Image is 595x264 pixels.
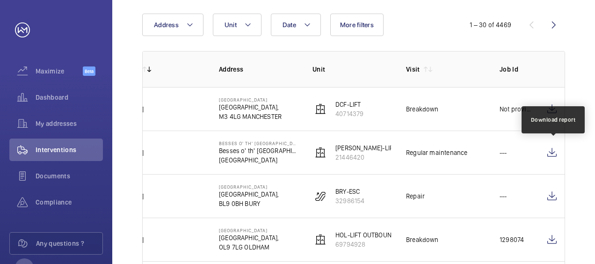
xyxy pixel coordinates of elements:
[219,233,279,242] p: [GEOGRAPHIC_DATA],
[219,140,297,146] p: Besses o' th' [GEOGRAPHIC_DATA]
[335,143,396,153] p: [PERSON_NAME]-LIFT
[406,235,439,244] div: Breakdown
[330,14,384,36] button: More filters
[406,148,467,157] div: Regular maintenance
[36,66,83,76] span: Maximize
[36,145,103,154] span: Interventions
[406,65,420,74] p: Visit
[83,66,95,76] span: Beta
[36,119,103,128] span: My addresses
[500,148,507,157] p: ---
[335,230,396,240] p: HOL-LIFT OUTBOUND
[500,191,507,201] p: ---
[219,190,279,199] p: [GEOGRAPHIC_DATA],
[340,21,374,29] span: More filters
[470,20,511,29] div: 1 – 30 of 4469
[531,116,576,124] div: Download report
[142,14,203,36] button: Address
[36,171,103,181] span: Documents
[213,14,261,36] button: Unit
[312,65,391,74] p: Unit
[271,14,321,36] button: Date
[335,153,396,162] p: 21446420
[219,146,297,155] p: Besses o' th' [GEOGRAPHIC_DATA],
[219,184,279,190] p: [GEOGRAPHIC_DATA]
[500,65,531,74] p: Job Id
[36,239,102,248] span: Any questions ?
[283,21,296,29] span: Date
[500,104,531,114] p: Not provided
[219,199,279,208] p: BL9 0BH BURY
[219,97,282,103] p: [GEOGRAPHIC_DATA]
[219,242,279,252] p: OL9 7LG OLDHAM
[315,147,326,158] img: elevator.svg
[219,227,279,233] p: [GEOGRAPHIC_DATA]
[315,191,326,202] img: escalator.svg
[219,155,297,165] p: [GEOGRAPHIC_DATA]
[36,93,103,102] span: Dashboard
[335,109,363,118] p: 40714379
[219,65,297,74] p: Address
[335,100,363,109] p: DCF-LIFT
[335,240,396,249] p: 69794928
[225,21,237,29] span: Unit
[406,191,425,201] div: Repair
[315,103,326,115] img: elevator.svg
[406,104,439,114] div: Breakdown
[219,103,282,112] p: [GEOGRAPHIC_DATA],
[154,21,179,29] span: Address
[315,234,326,245] img: elevator.svg
[500,235,524,244] p: 1298074
[335,187,364,196] p: BRY-ESC
[219,112,282,121] p: M3 4LG MANCHESTER
[335,196,364,205] p: 32986154
[36,198,103,207] span: Compliance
